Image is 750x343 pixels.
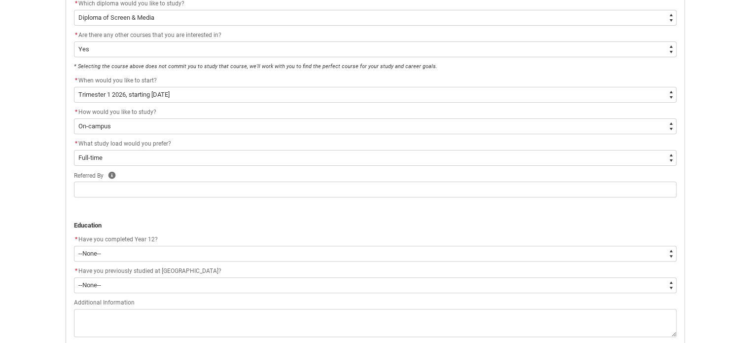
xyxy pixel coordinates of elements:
[78,109,156,115] span: How would you like to study?
[78,77,157,84] span: When would you like to start?
[78,236,158,243] span: Have you completed Year 12?
[75,267,77,274] abbr: required
[78,140,171,147] span: What study load would you prefer?
[78,267,221,274] span: Have you previously studied at [GEOGRAPHIC_DATA]?
[74,222,102,229] strong: Education
[75,140,77,147] abbr: required
[75,32,77,38] abbr: required
[74,299,135,306] span: Additional Information
[74,63,437,70] em: * Selecting the course above does not commit you to study that course, we'll work with you to fin...
[75,236,77,243] abbr: required
[75,109,77,115] abbr: required
[75,77,77,84] abbr: required
[74,172,104,179] span: Referred By
[78,32,221,38] span: Are there any other courses that you are interested in?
